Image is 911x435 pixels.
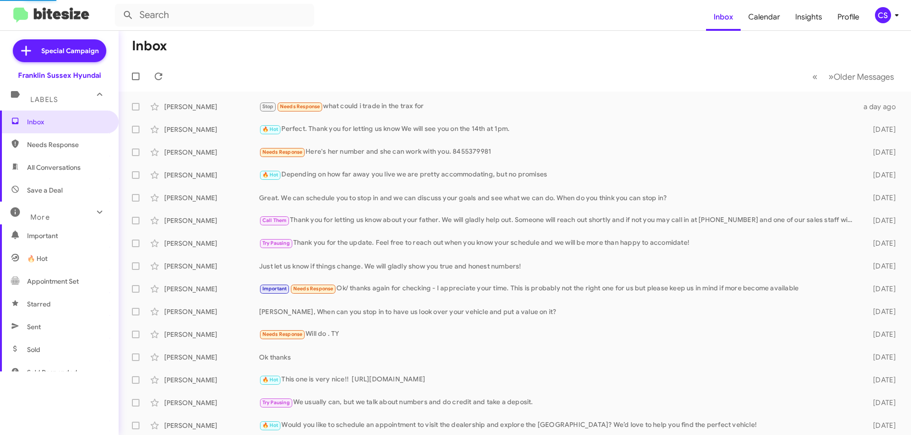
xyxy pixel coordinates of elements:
[858,398,903,407] div: [DATE]
[164,261,259,271] div: [PERSON_NAME]
[27,368,77,377] span: Sold Responded
[164,307,259,316] div: [PERSON_NAME]
[828,71,834,83] span: »
[18,71,101,80] div: Franklin Sussex Hyundai
[27,322,41,332] span: Sent
[259,329,858,340] div: Will do . TY
[259,397,858,408] div: We usually can, but we talk about numbers and do credit and take a deposit.
[27,117,108,127] span: Inbox
[262,422,279,428] span: 🔥 Hot
[164,398,259,407] div: [PERSON_NAME]
[262,217,287,223] span: Call Them
[132,38,167,54] h1: Inbox
[164,170,259,180] div: [PERSON_NAME]
[280,103,320,110] span: Needs Response
[259,238,858,249] div: Thank you for the update. Feel free to reach out when you know your schedule and we will be more ...
[30,95,58,104] span: Labels
[164,193,259,203] div: [PERSON_NAME]
[164,125,259,134] div: [PERSON_NAME]
[858,125,903,134] div: [DATE]
[259,101,858,112] div: what could i trade in the trax for
[858,307,903,316] div: [DATE]
[259,147,858,157] div: Here's her number and she can work with you. 8455379981
[858,375,903,385] div: [DATE]
[706,3,741,31] a: Inbox
[262,377,279,383] span: 🔥 Hot
[867,7,901,23] button: CS
[41,46,99,56] span: Special Campaign
[13,39,106,62] a: Special Campaign
[858,261,903,271] div: [DATE]
[164,216,259,225] div: [PERSON_NAME]
[262,286,287,292] span: Important
[30,213,50,222] span: More
[259,193,858,203] div: Great. We can schedule you to stop in and we can discuss your goals and see what we can do. When ...
[858,352,903,362] div: [DATE]
[115,4,314,27] input: Search
[741,3,788,31] a: Calendar
[27,254,47,263] span: 🔥 Hot
[858,421,903,430] div: [DATE]
[262,399,290,406] span: Try Pausing
[262,126,279,132] span: 🔥 Hot
[27,140,108,149] span: Needs Response
[858,284,903,294] div: [DATE]
[164,102,259,111] div: [PERSON_NAME]
[262,172,279,178] span: 🔥 Hot
[858,239,903,248] div: [DATE]
[164,375,259,385] div: [PERSON_NAME]
[164,284,259,294] div: [PERSON_NAME]
[812,71,818,83] span: «
[262,149,303,155] span: Needs Response
[259,124,858,135] div: Perfect. Thank you for letting us know We will see you on the 14th at 1pm.
[858,170,903,180] div: [DATE]
[259,283,858,294] div: Ok/ thanks again for checking - I appreciate your time. This is probably not the right one for us...
[259,352,858,362] div: Ok thanks
[858,193,903,203] div: [DATE]
[259,374,858,385] div: This one is very nice!! [URL][DOMAIN_NAME]
[259,420,858,431] div: Would you like to schedule an appointment to visit the dealership and explore the [GEOGRAPHIC_DAT...
[27,185,63,195] span: Save a Deal
[27,345,40,354] span: Sold
[164,148,259,157] div: [PERSON_NAME]
[259,307,858,316] div: [PERSON_NAME], When can you stop in to have us look over your vehicle and put a value on it?
[858,102,903,111] div: a day ago
[262,103,274,110] span: Stop
[259,261,858,271] div: Just let us know if things change. We will gladly show you true and honest numbers!
[27,163,81,172] span: All Conversations
[259,169,858,180] div: Depending on how far away you live we are pretty accommodating, but no promises
[164,352,259,362] div: [PERSON_NAME]
[27,299,51,309] span: Starred
[262,331,303,337] span: Needs Response
[164,330,259,339] div: [PERSON_NAME]
[293,286,334,292] span: Needs Response
[875,7,891,23] div: CS
[259,215,858,226] div: Thank you for letting us know about your father. We will gladly help out. Someone will reach out ...
[830,3,867,31] a: Profile
[858,330,903,339] div: [DATE]
[27,277,79,286] span: Appointment Set
[834,72,894,82] span: Older Messages
[823,67,900,86] button: Next
[858,216,903,225] div: [DATE]
[27,231,108,241] span: Important
[807,67,823,86] button: Previous
[788,3,830,31] a: Insights
[164,239,259,248] div: [PERSON_NAME]
[858,148,903,157] div: [DATE]
[262,240,290,246] span: Try Pausing
[807,67,900,86] nav: Page navigation example
[164,421,259,430] div: [PERSON_NAME]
